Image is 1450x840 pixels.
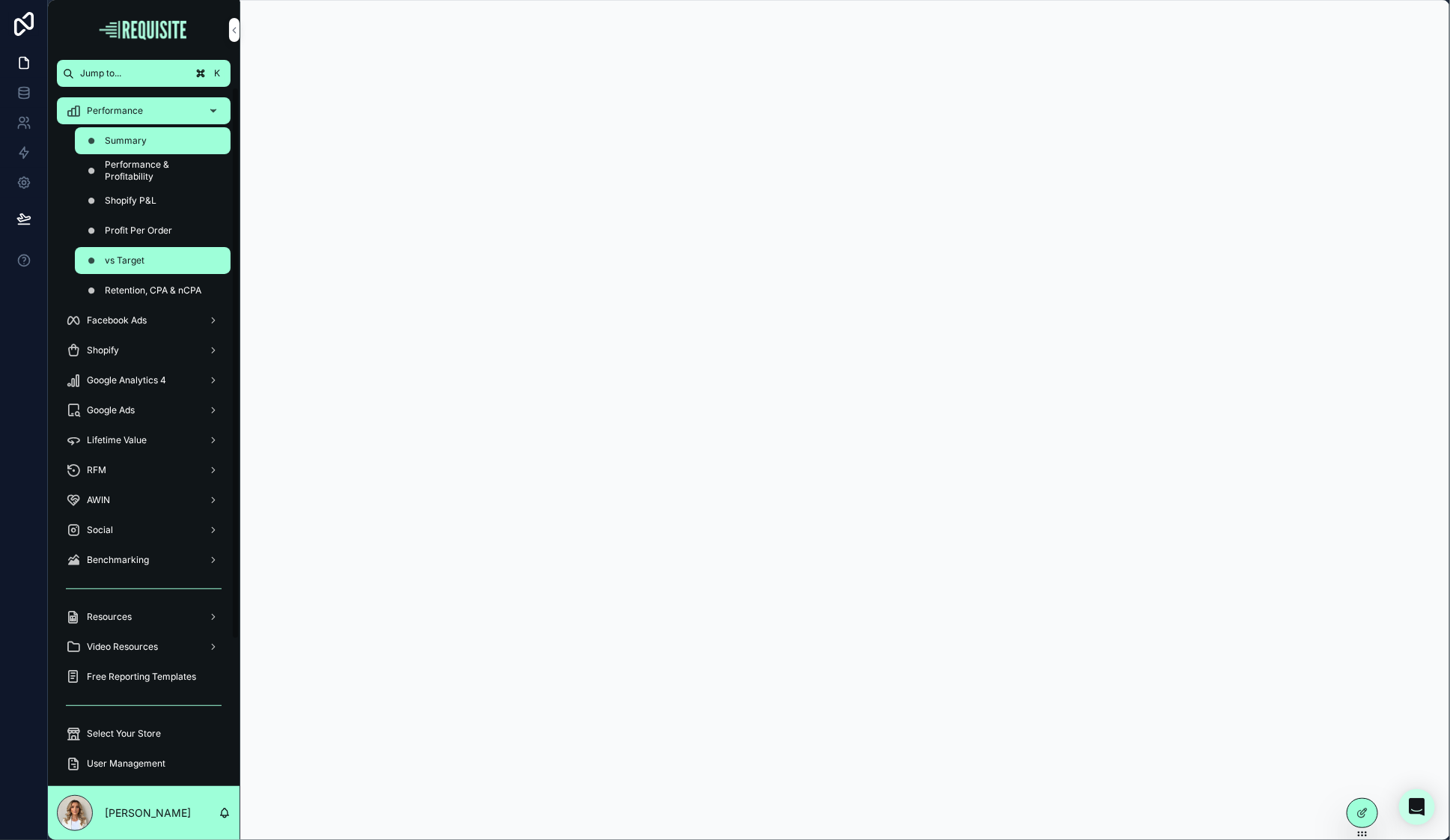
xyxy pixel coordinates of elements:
[57,750,231,777] a: User Management
[87,105,143,117] span: Performance
[57,633,231,660] a: Video Resources
[57,97,231,124] a: Performance
[105,159,216,183] span: Performance & Profitability
[57,307,231,334] a: Facebook Ads
[105,806,191,821] p: [PERSON_NAME]
[80,67,187,79] span: Jump to...
[75,217,231,244] a: Profit Per Order
[87,404,135,416] span: Google Ads
[87,671,196,683] span: Free Reporting Templates
[87,344,119,356] span: Shopify
[105,195,156,207] span: Shopify P&L
[48,87,240,786] div: scrollable content
[75,277,231,304] a: Retention, CPA & nCPA
[57,60,231,87] button: Jump to...K
[57,337,231,364] a: Shopify
[87,758,165,770] span: User Management
[57,397,231,424] a: Google Ads
[105,135,147,147] span: Summary
[87,728,161,740] span: Select Your Store
[87,464,106,476] span: RFM
[1399,789,1435,825] div: Open Intercom Messenger
[87,554,149,566] span: Benchmarking
[57,457,231,484] a: RFM
[105,225,172,237] span: Profit Per Order
[97,18,190,42] img: App logo
[57,517,231,544] a: Social
[57,720,231,747] a: Select Your Store
[57,547,231,573] a: Benchmarking
[211,67,223,79] span: K
[57,663,231,690] a: Free Reporting Templates
[75,127,231,154] a: Summary
[87,641,158,653] span: Video Resources
[57,367,231,394] a: Google Analytics 4
[57,487,231,514] a: AWIN
[75,157,231,184] a: Performance & Profitability
[87,611,132,623] span: Resources
[57,603,231,630] a: Resources
[87,434,147,446] span: Lifetime Value
[105,255,144,267] span: vs Target
[87,314,147,326] span: Facebook Ads
[87,374,166,386] span: Google Analytics 4
[87,524,113,536] span: Social
[75,247,231,274] a: vs Target
[87,494,110,506] span: AWIN
[75,187,231,214] a: Shopify P&L
[105,284,201,296] span: Retention, CPA & nCPA
[57,427,231,454] a: Lifetime Value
